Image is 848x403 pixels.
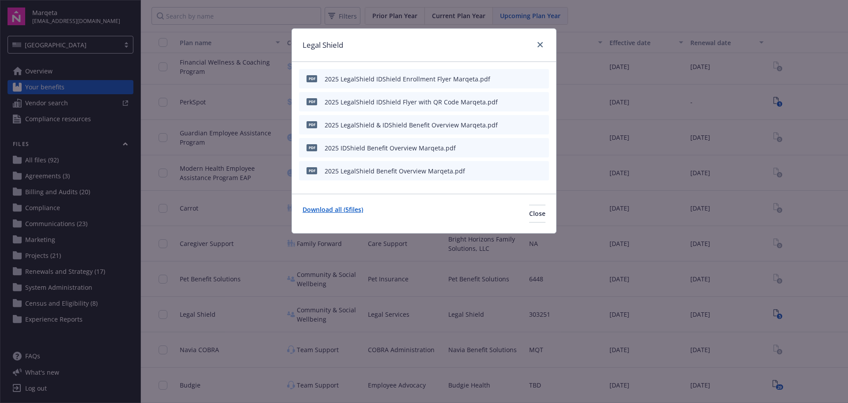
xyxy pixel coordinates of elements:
button: download file [523,74,530,84]
a: close [535,39,545,50]
span: pdf [307,75,317,82]
button: preview file [538,97,545,107]
button: preview file [538,143,545,153]
div: 2025 LegalShield IDShield Flyer with QR Code Marqeta.pdf [325,97,498,107]
button: download file [523,120,530,130]
button: download file [523,166,530,176]
h1: Legal Shield [303,39,343,51]
span: pdf [307,144,317,151]
button: preview file [538,74,545,84]
div: 2025 LegalShield IDShield Enrollment Flyer Marqeta.pdf [325,74,490,84]
button: download file [523,143,530,153]
a: Download all ( 5 files) [303,205,363,223]
button: Close [529,205,545,223]
button: preview file [538,166,545,176]
div: 2025 LegalShield & IDShield Benefit Overview Marqeta.pdf [325,120,498,130]
button: preview file [538,120,545,130]
span: pdf [307,98,317,105]
div: 2025 LegalShield Benefit Overview Marqeta.pdf [325,166,465,176]
span: pdf [307,167,317,174]
button: download file [523,97,530,107]
div: 2025 IDShield Benefit Overview Marqeta.pdf [325,143,456,153]
span: pdf [307,121,317,128]
span: Close [529,209,545,218]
